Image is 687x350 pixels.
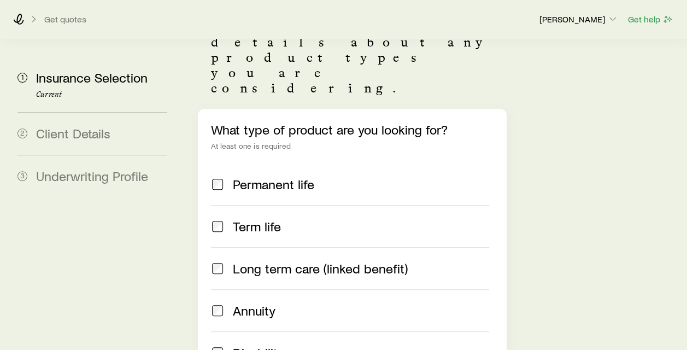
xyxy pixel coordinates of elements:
[36,125,110,141] span: Client Details
[233,177,314,192] span: Permanent life
[17,73,27,83] span: 1
[627,13,674,26] button: Get help
[233,261,408,276] span: Long term care (linked benefit)
[17,171,27,181] span: 3
[36,90,167,99] p: Current
[212,221,223,232] input: Term life
[36,168,148,184] span: Underwriting Profile
[233,219,281,234] span: Term life
[211,122,493,137] p: What type of product are you looking for?
[212,179,223,190] input: Permanent life
[17,129,27,138] span: 2
[212,263,223,274] input: Long term care (linked benefit)
[233,303,275,318] span: Annuity
[44,14,87,25] button: Get quotes
[212,305,223,316] input: Annuity
[211,4,493,96] p: Start by specifying details about any product types you are considering.
[539,13,619,26] button: [PERSON_NAME]
[211,142,493,150] div: At least one is required
[539,14,618,25] p: [PERSON_NAME]
[36,69,148,85] span: Insurance Selection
